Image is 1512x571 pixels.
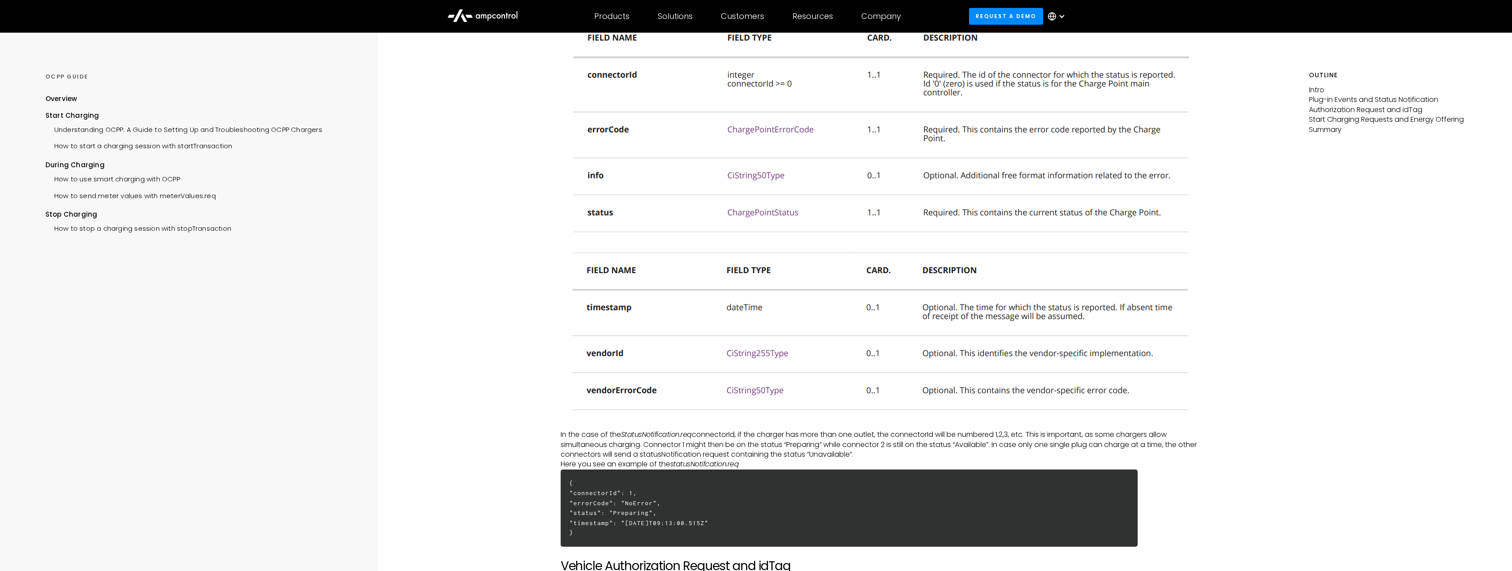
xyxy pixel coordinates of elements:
[45,94,77,104] div: Overview
[1309,71,1467,80] h5: Outline
[45,120,322,137] a: Understanding OCPP: A Guide to Setting Up and Troubleshooting OCPP Chargers
[561,470,1138,547] h6: { "connectorId": 1, "errorCode": "NoError", "status": "Preparing", "timestamp": "[DATE]T09:13:00....
[45,111,348,120] div: Start Charging
[45,94,77,110] a: Overview
[561,420,1202,430] p: ‍
[45,73,348,81] div: OCPP GUIDE
[45,170,180,186] a: How to use smart charging with OCPP
[861,11,901,21] div: Company
[621,429,692,440] em: StatusNotification.req
[45,210,348,219] div: Stop Charging
[45,160,348,170] div: During Charging
[1309,125,1467,135] p: Summary
[594,11,630,21] div: Products
[792,11,833,21] div: Resources
[561,459,1202,469] p: Here you see an example of the ‍
[658,11,693,21] div: Solutions
[721,11,764,21] div: Customers
[670,459,739,469] em: statusNotifcation.req
[45,137,233,153] a: How to start a charging session with startTransaction
[1309,105,1467,115] p: Authorization Request and idTag
[561,430,1202,459] p: In the case of the connectorId, if the charger has more than one outlet, the connectorId will be ...
[1309,115,1467,124] p: Start Charging Requests and Energy Offering
[45,187,216,203] a: How to send meter values with meterValues.req
[1309,95,1467,105] p: Plug-in Events and Status Notification
[566,246,1196,416] img: statusNotification.req message fields
[1309,85,1467,95] p: Intro
[969,8,1043,24] a: Request a demo
[45,219,231,236] a: How to stop a charging session with stopTransaction
[571,8,1192,241] img: statusNotification.req message fields
[561,549,1202,559] p: ‍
